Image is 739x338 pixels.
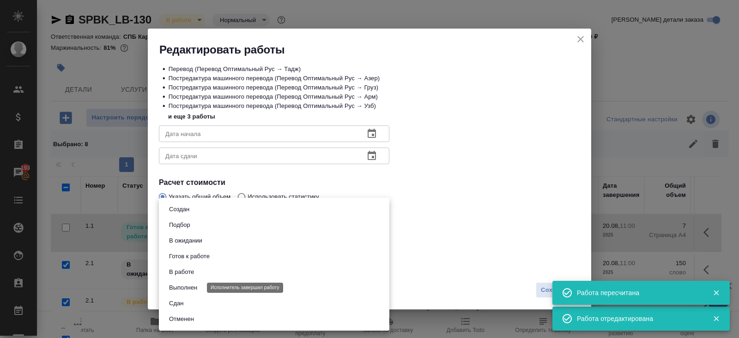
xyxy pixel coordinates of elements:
button: В работе [166,267,197,277]
div: Работа пересчитана [577,288,699,297]
button: Готов к работе [166,251,212,261]
button: Выполнен [166,283,200,293]
button: Отменен [166,314,197,324]
button: Закрыть [707,289,726,297]
button: Закрыть [707,314,726,323]
button: В ожидании [166,236,205,246]
button: Подбор [166,220,193,230]
button: Создан [166,204,192,214]
button: Сдан [166,298,186,308]
div: Работа отредактирована [577,314,699,323]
